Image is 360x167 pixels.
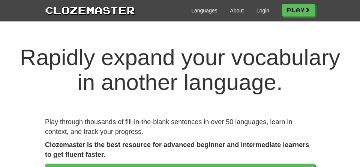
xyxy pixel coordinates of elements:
[230,7,244,14] a: About
[282,4,315,17] a: Play
[45,141,309,158] strong: Clozemaster is the best resource for advanced beginner and intermediate learners to get fluent fa...
[191,7,217,14] a: Languages
[45,117,315,137] p: Play through thousands of fill-in-the-blank sentences in over 50 languages, learn in context, and...
[45,3,135,17] a: Clozemaster
[256,7,269,14] a: Login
